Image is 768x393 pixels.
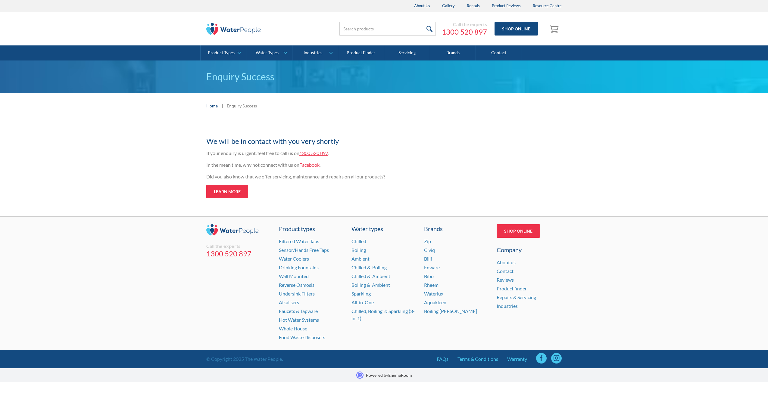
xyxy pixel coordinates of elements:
a: Wall Mounted [279,273,309,279]
a: Water Types [246,45,292,60]
a: Chilled & Ambient [351,273,390,279]
a: Product Types [201,45,246,60]
p: In the mean time, why not connect with us on . [206,161,441,169]
a: Reviews [497,277,514,283]
a: Servicing [384,45,430,60]
a: Contact [497,268,514,274]
a: Chilled & Boiling [351,265,387,270]
a: Brands [430,45,476,60]
a: Sensor/Hands Free Taps [279,247,329,253]
a: Ambient [351,256,370,261]
a: Open cart [547,22,562,36]
a: Alkalisers [279,299,299,305]
a: About us [497,259,516,265]
a: 1300 520 897 [299,150,328,156]
a: FAQs [437,355,448,363]
a: Terms & Conditions [457,355,498,363]
a: Aquakleen [424,299,446,305]
a: Faucets & Tapware [279,308,318,314]
a: Industries [292,45,338,60]
img: shopping cart [549,24,560,33]
a: Boiling & Ambient [351,282,390,288]
a: Civiq [424,247,435,253]
input: Search products [339,22,436,36]
a: All-in-One [351,299,374,305]
a: Sparkling [351,291,371,296]
a: Boiling [351,247,366,253]
a: Whole House [279,326,307,331]
a: Food Waste Disposers [279,334,325,340]
p: If your enquiry is urgent, feel free to call us on . [206,150,441,157]
a: Reverse Osmosis [279,282,314,288]
a: Learn more [206,185,248,198]
a: Waterlux [424,291,443,296]
div: | [221,102,224,109]
a: Hot Water Systems [279,317,319,323]
a: Enware [424,265,440,270]
a: EngineRoom [388,373,412,378]
a: Water Coolers [279,256,309,261]
div: Brands [424,224,489,233]
div: Enquiry Success [227,103,257,109]
a: Zip [424,238,431,244]
h2: We will be in contact with you very shortly [206,136,441,147]
a: Home [206,103,218,109]
div: © Copyright 2025 The Water People. [206,355,283,363]
div: Industries [304,50,322,55]
a: Product finder [497,286,527,291]
a: Billi [424,256,432,261]
a: Repairs & Servicing [497,294,536,300]
a: Contact [476,45,522,60]
a: Boiling [PERSON_NAME] [424,308,477,314]
a: 1300 520 897 [206,249,271,258]
a: Filtered Water Taps [279,238,319,244]
h1: Thank you for your enquiry [206,125,441,133]
img: The Water People [206,23,261,35]
a: Shop Online [497,224,540,238]
div: Water Types [256,50,279,55]
a: Chilled, Boiling & Sparkling (3-in-1) [351,308,415,321]
div: Call the experts [206,243,271,249]
a: Facebook [299,162,320,168]
p: Powered by [366,372,412,378]
div: Call the experts [442,21,487,27]
a: Product Finder [338,45,384,60]
a: Shop Online [495,22,538,36]
a: Undersink Filters [279,291,315,296]
p: Enquiry Success [206,70,562,84]
a: Rheem [424,282,439,288]
div: Product Types [208,50,235,55]
a: Water types [351,224,417,233]
a: Bibo [424,273,434,279]
div: Company [497,245,562,254]
a: Industries [497,303,518,309]
a: Drinking Fountains [279,265,319,270]
p: Did you also know that we offer servicing, maintenance and repairs on all our products? [206,173,441,180]
a: 1300 520 897 [442,27,487,36]
a: Warranty [507,355,527,363]
a: Product types [279,224,344,233]
a: Chilled [351,238,366,244]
